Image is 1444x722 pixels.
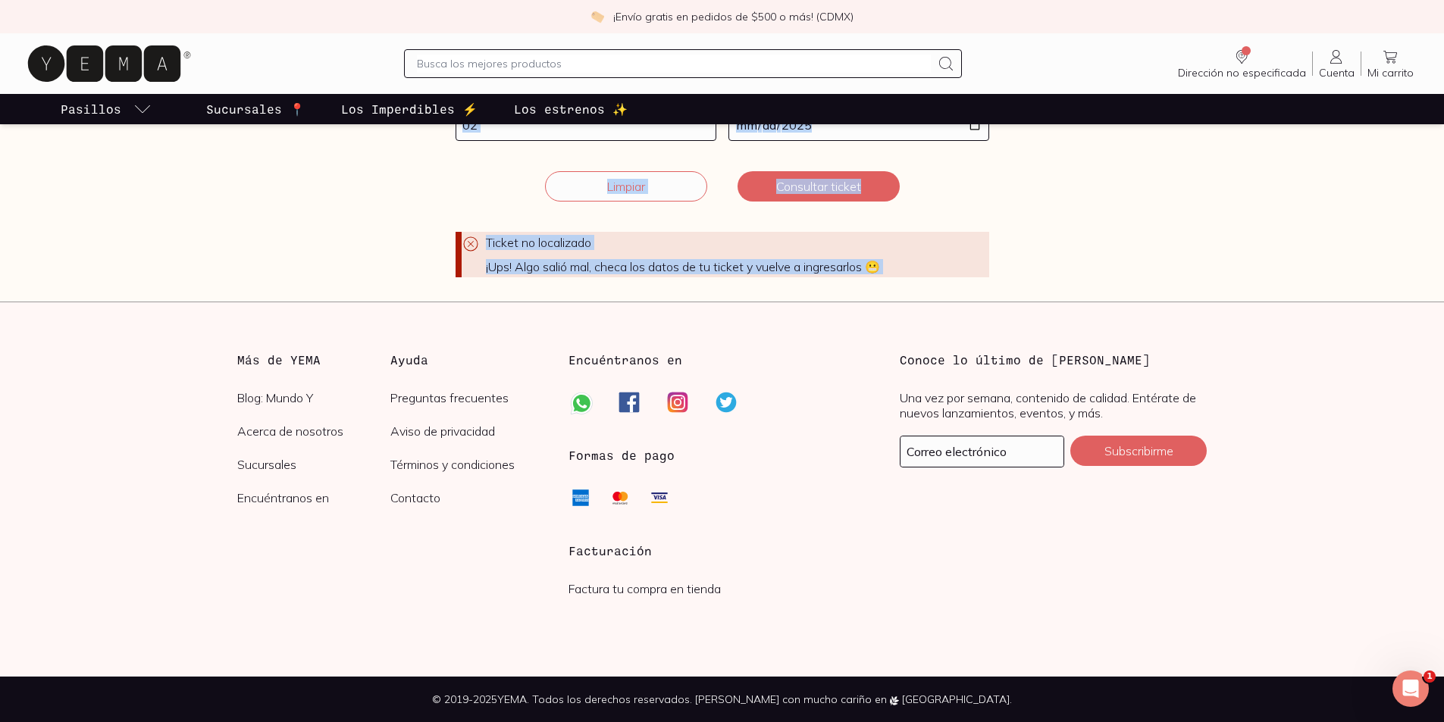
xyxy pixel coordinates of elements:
[486,235,591,250] span: Ticket no localizado
[1070,436,1207,466] button: Subscribirme
[590,10,604,23] img: check
[613,9,854,24] p: ¡Envío gratis en pedidos de $500 o más! (CDMX)
[206,100,305,118] p: Sucursales 📍
[1313,48,1361,80] a: Cuenta
[390,490,544,505] a: Contacto
[486,259,989,274] span: ¡Ups! Algo salió mal, checa los datos de tu ticket y vuelve a ingresarlos 😬
[1367,66,1414,80] span: Mi carrito
[545,171,707,202] button: Limpiar
[569,351,682,369] h3: Encuéntranos en
[390,351,544,369] h3: Ayuda
[569,581,721,596] a: Factura tu compra en tienda
[738,171,900,202] button: Consultar ticket
[61,100,121,118] p: Pasillos
[203,94,308,124] a: Sucursales 📍
[390,390,544,405] a: Preguntas frecuentes
[900,390,1207,420] p: Una vez por semana, contenido de calidad. Entérate de nuevos lanzamientos, eventos, y más.
[1172,48,1312,80] a: Dirección no especificada
[390,424,544,439] a: Aviso de privacidad
[237,351,391,369] h3: Más de YEMA
[569,542,875,560] h3: Facturación
[511,94,631,124] a: Los estrenos ✨
[456,110,716,140] input: 03
[900,351,1207,369] h3: Conoce lo último de [PERSON_NAME]
[569,446,675,464] h3: Formas de pago
[58,94,155,124] a: pasillo-todos-link
[901,436,1063,467] input: mimail@gmail.com
[1319,66,1355,80] span: Cuenta
[237,457,391,472] a: Sucursales
[1361,48,1420,80] a: Mi carrito
[338,94,481,124] a: Los Imperdibles ⚡️
[729,110,988,140] input: 14-05-2023
[341,100,478,118] p: Los Imperdibles ⚡️
[237,490,391,505] a: Encuéntranos en
[1178,66,1306,80] span: Dirección no especificada
[237,390,391,405] a: Blog: Mundo Y
[390,457,544,472] a: Términos y condiciones
[237,424,391,439] a: Acerca de nosotros
[1392,670,1429,707] iframe: Intercom live chat
[1424,670,1436,683] span: 1
[514,100,628,118] p: Los estrenos ✨
[417,55,931,73] input: Busca los mejores productos
[695,692,1012,706] span: [PERSON_NAME] con mucho cariño en [GEOGRAPHIC_DATA].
